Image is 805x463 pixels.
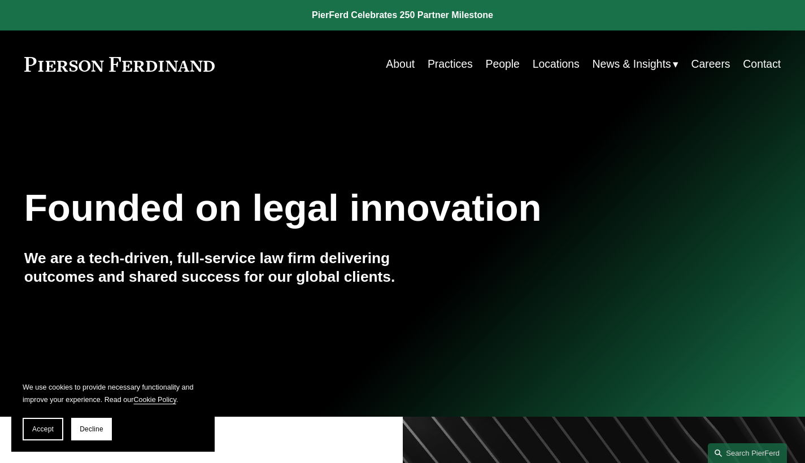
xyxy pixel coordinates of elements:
[593,54,671,74] span: News & Insights
[11,370,215,452] section: Cookie banner
[24,249,403,287] h4: We are a tech-driven, full-service law firm delivering outcomes and shared success for our global...
[24,186,655,230] h1: Founded on legal innovation
[533,53,580,75] a: Locations
[23,381,203,407] p: We use cookies to provide necessary functionality and improve your experience. Read our .
[593,53,678,75] a: folder dropdown
[485,53,519,75] a: People
[23,418,63,440] button: Accept
[80,425,103,433] span: Decline
[32,425,54,433] span: Accept
[708,443,787,463] a: Search this site
[386,53,415,75] a: About
[428,53,473,75] a: Practices
[743,53,781,75] a: Contact
[71,418,112,440] button: Decline
[691,53,730,75] a: Careers
[133,396,176,404] a: Cookie Policy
